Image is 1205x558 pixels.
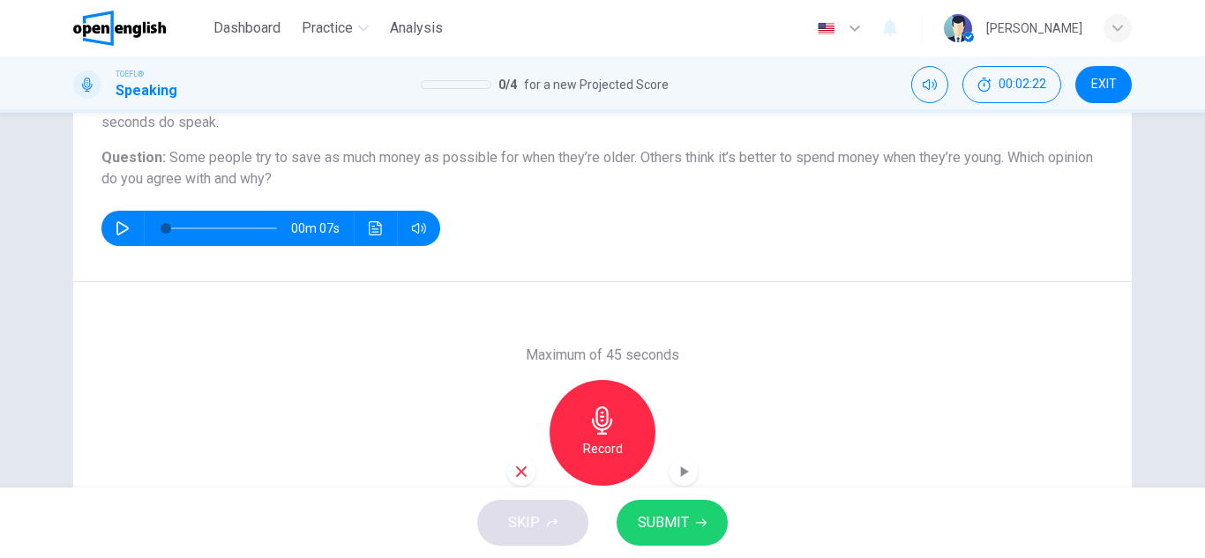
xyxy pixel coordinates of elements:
[617,500,728,546] button: SUBMIT
[986,18,1082,39] div: [PERSON_NAME]
[206,12,288,44] button: Dashboard
[291,211,354,246] span: 00m 07s
[169,149,1004,166] span: Some people try to save as much money as possible for when they’re older. Others think it’s bette...
[944,14,972,42] img: Profile picture
[999,78,1046,92] span: 00:02:22
[73,11,166,46] img: OpenEnglish logo
[302,18,353,39] span: Practice
[362,211,390,246] button: Click to see the audio transcription
[295,12,376,44] button: Practice
[116,80,177,101] h1: Speaking
[962,66,1061,103] button: 00:02:22
[524,74,669,95] span: for a new Projected Score
[1091,78,1117,92] span: EXIT
[101,147,1104,190] h6: Question :
[213,18,281,39] span: Dashboard
[911,66,948,103] div: Mute
[73,11,206,46] a: OpenEnglish logo
[116,68,144,80] span: TOEFL®
[390,18,443,39] span: Analysis
[583,438,623,459] h6: Record
[962,66,1061,103] div: Hide
[638,510,689,535] span: SUBMIT
[550,380,655,486] button: Record
[383,12,450,44] button: Analysis
[1075,66,1132,103] button: EXIT
[526,345,679,366] h6: Maximum of 45 seconds
[498,74,517,95] span: 0 / 4
[815,22,837,35] img: en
